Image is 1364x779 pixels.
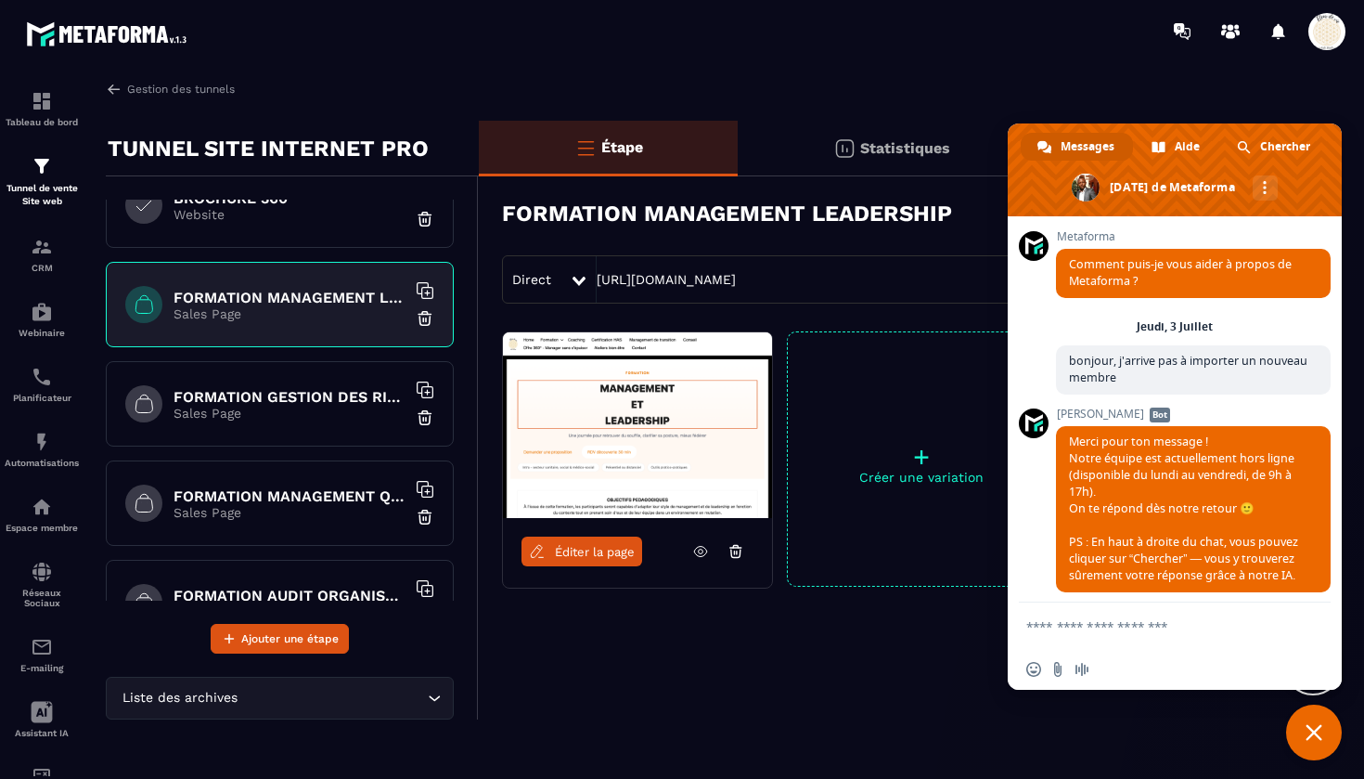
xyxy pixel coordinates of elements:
[5,687,79,752] a: Assistant IA
[106,677,454,720] div: Search for option
[1286,705,1342,760] div: Fermer le chat
[512,272,551,287] span: Direct
[1135,133,1218,161] div: Aide
[211,624,349,654] button: Ajouter une étape
[174,388,405,406] h6: FORMATION GESTION DES RISQUES EN SANTE
[5,222,79,287] a: formationformationCRM
[1050,662,1065,677] span: Envoyer un fichier
[5,663,79,673] p: E-mailing
[174,505,405,520] p: Sales Page
[788,444,1055,470] p: +
[31,90,53,112] img: formation
[503,332,772,518] img: image
[31,301,53,323] img: automations
[833,137,856,160] img: stats.20deebd0.svg
[118,688,241,708] span: Liste des archives
[601,138,643,156] p: Étape
[1069,256,1292,289] span: Comment puis-je vous aider à propos de Metaforma ?
[5,352,79,417] a: schedulerschedulerPlanificateur
[1069,353,1307,385] span: bonjour, j'arrive pas à importer un nouveau membre
[597,272,736,287] a: [URL][DOMAIN_NAME]
[174,306,405,321] p: Sales Page
[108,130,429,167] p: TUNNEL SITE INTERNET PRO
[5,263,79,273] p: CRM
[1074,662,1089,677] span: Message audio
[574,136,597,159] img: bars-o.4a397970.svg
[416,309,434,328] img: trash
[5,393,79,403] p: Planificateur
[174,289,405,306] h6: FORMATION MANAGEMENT LEADERSHIP
[31,496,53,518] img: automations
[1061,133,1114,161] span: Messages
[416,409,434,427] img: trash
[106,81,235,97] a: Gestion des tunnels
[555,545,635,559] span: Éditer la page
[5,76,79,141] a: formationformationTableau de bord
[5,728,79,738] p: Assistant IA
[1026,662,1041,677] span: Insérer un emoji
[1220,133,1329,161] div: Chercher
[174,207,405,222] p: Website
[174,487,405,505] h6: FORMATION MANAGEMENT QUALITE ET RISQUES EN ESSMS
[5,547,79,622] a: social-networksocial-networkRéseaux Sociaux
[860,139,950,157] p: Statistiques
[788,470,1055,485] p: Créer une variation
[5,141,79,222] a: formationformationTunnel de vente Site web
[5,417,79,482] a: automationsautomationsAutomatisations
[106,81,122,97] img: arrow
[416,210,434,228] img: trash
[31,561,53,583] img: social-network
[31,155,53,177] img: formation
[1056,230,1331,243] span: Metaforma
[1069,434,1298,583] span: Merci pour ton message ! Notre équipe est actuellement hors ligne (disponible du lundi au vendred...
[5,117,79,127] p: Tableau de bord
[5,287,79,352] a: automationsautomationsWebinaire
[174,587,405,604] h6: FORMATION AUDIT ORGANISATIONNEL EN ESSMS
[241,688,423,708] input: Search for option
[1253,175,1278,201] div: Autres canaux
[5,458,79,468] p: Automatisations
[241,630,339,648] span: Ajouter une étape
[5,588,79,608] p: Réseaux Sociaux
[5,328,79,338] p: Webinaire
[5,482,79,547] a: automationsautomationsEspace membre
[1021,133,1133,161] div: Messages
[1150,408,1170,422] span: Bot
[1026,618,1282,635] textarea: Entrez votre message...
[31,636,53,658] img: email
[1137,321,1213,332] div: Jeudi, 3 Juillet
[174,406,405,421] p: Sales Page
[521,537,642,566] a: Éditer la page
[1175,133,1200,161] span: Aide
[502,201,952,227] h3: FORMATION MANAGEMENT LEADERSHIP
[5,523,79,533] p: Espace membre
[1260,133,1310,161] span: Chercher
[5,622,79,687] a: emailemailE-mailing
[5,182,79,208] p: Tunnel de vente Site web
[31,366,53,388] img: scheduler
[31,431,53,453] img: automations
[26,17,193,51] img: logo
[1056,408,1331,421] span: [PERSON_NAME]
[416,508,434,526] img: trash
[31,236,53,258] img: formation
